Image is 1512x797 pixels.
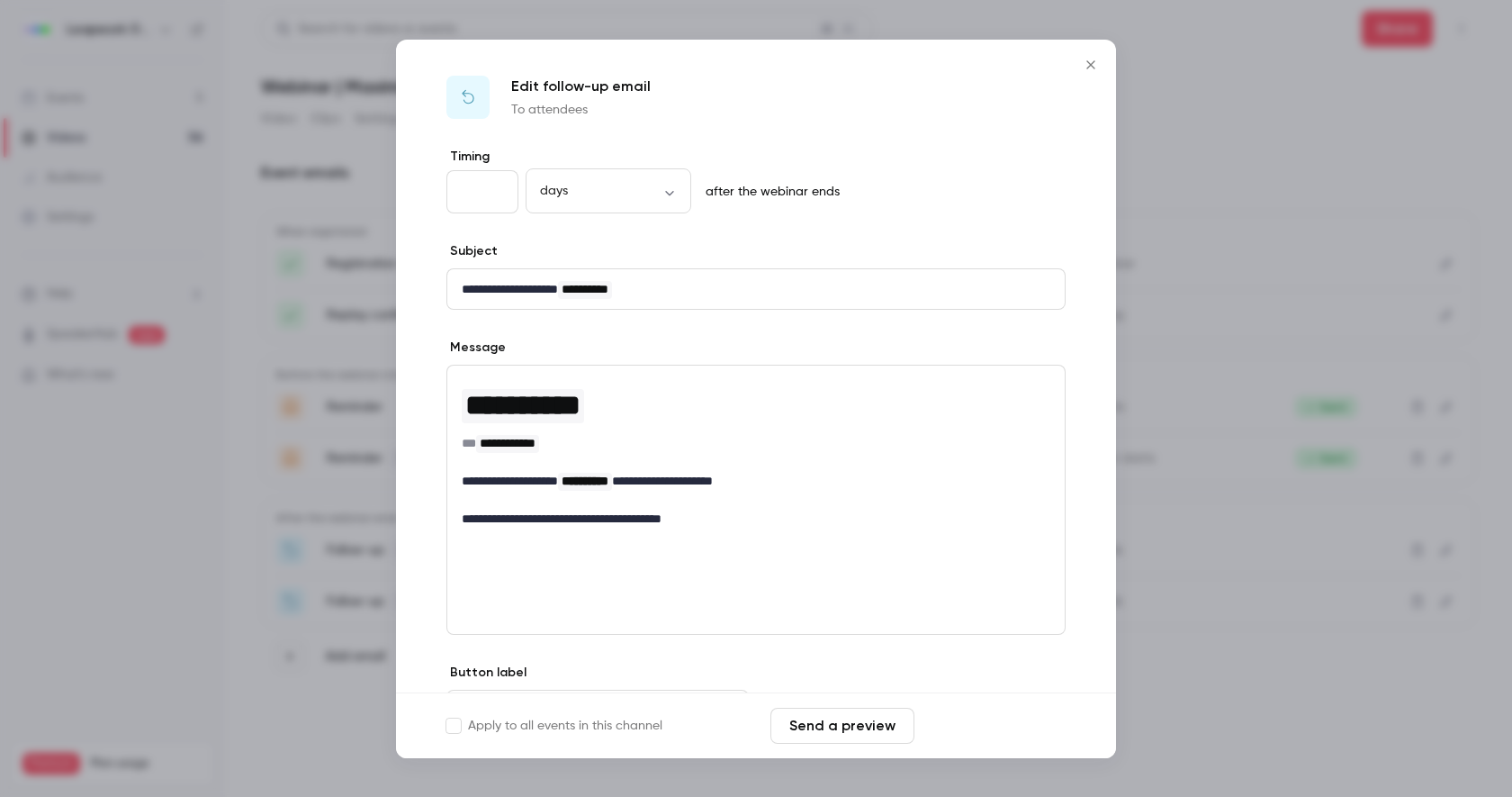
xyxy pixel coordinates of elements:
[446,148,1066,166] label: Timing
[446,242,498,260] label: Subject
[511,76,651,97] p: Edit follow-up email
[526,182,691,200] div: days
[792,691,1064,732] div: editor
[511,101,651,119] p: To attendees
[447,691,748,731] div: editor
[446,664,526,682] label: Button label
[698,183,840,201] p: after the webinar ends
[922,708,1066,744] button: Save changes
[447,269,1065,310] div: editor
[770,708,914,744] button: Send a preview
[1073,47,1109,83] button: Close
[447,366,1065,539] div: editor
[446,717,662,735] label: Apply to all events in this channel
[446,339,506,357] label: Message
